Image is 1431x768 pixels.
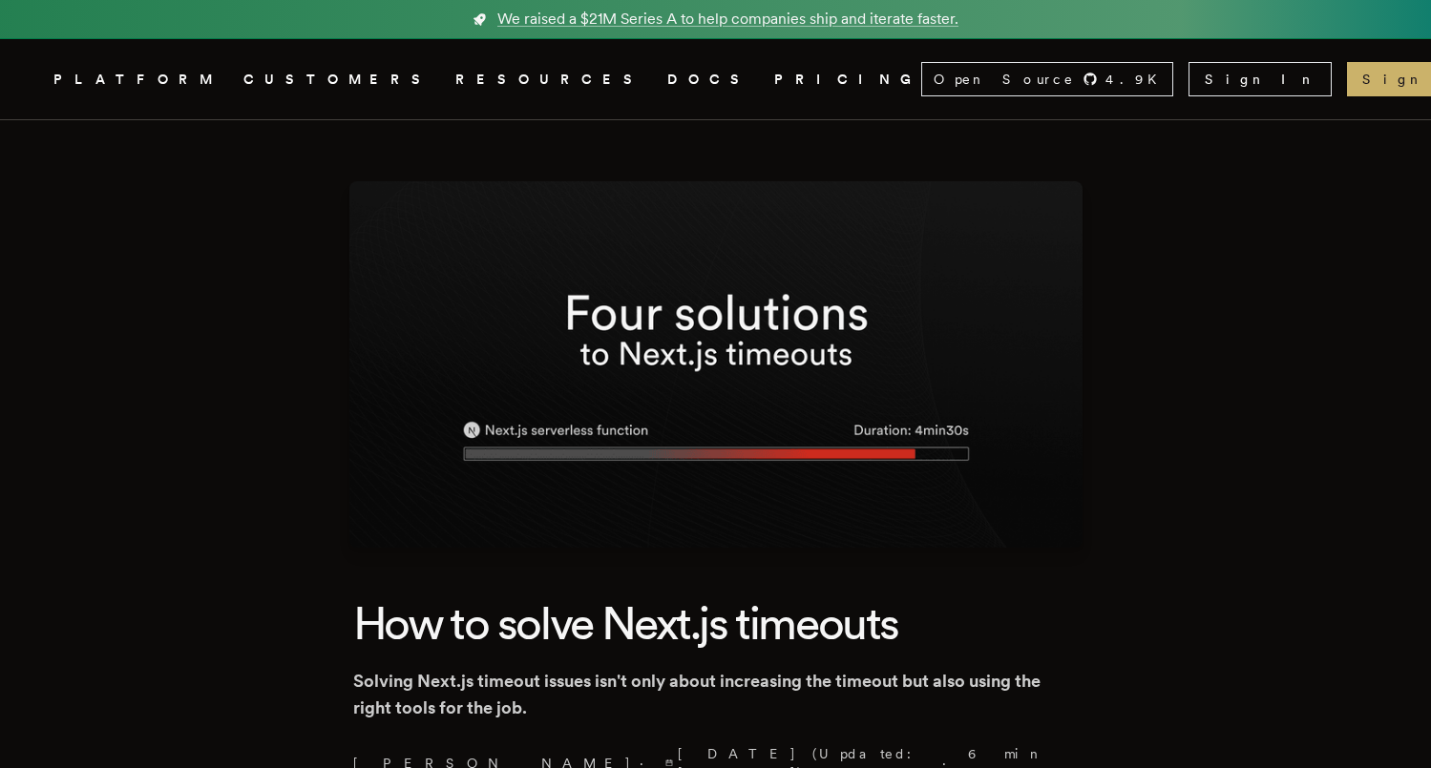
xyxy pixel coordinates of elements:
span: Open Source [934,70,1075,89]
button: PLATFORM [53,68,221,92]
p: Solving Next.js timeout issues isn't only about increasing the timeout but also using the right t... [353,668,1079,721]
a: PRICING [774,68,921,92]
button: RESOURCES [455,68,644,92]
h1: How to solve Next.js timeouts [353,593,1079,653]
a: CUSTOMERS [243,68,432,92]
span: 4.9 K [1105,70,1168,89]
img: Featured image for How to solve Next.js timeouts blog post [349,181,1083,548]
a: Sign In [1189,62,1332,96]
span: We raised a $21M Series A to help companies ship and iterate faster. [497,8,958,31]
a: DOCS [667,68,751,92]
